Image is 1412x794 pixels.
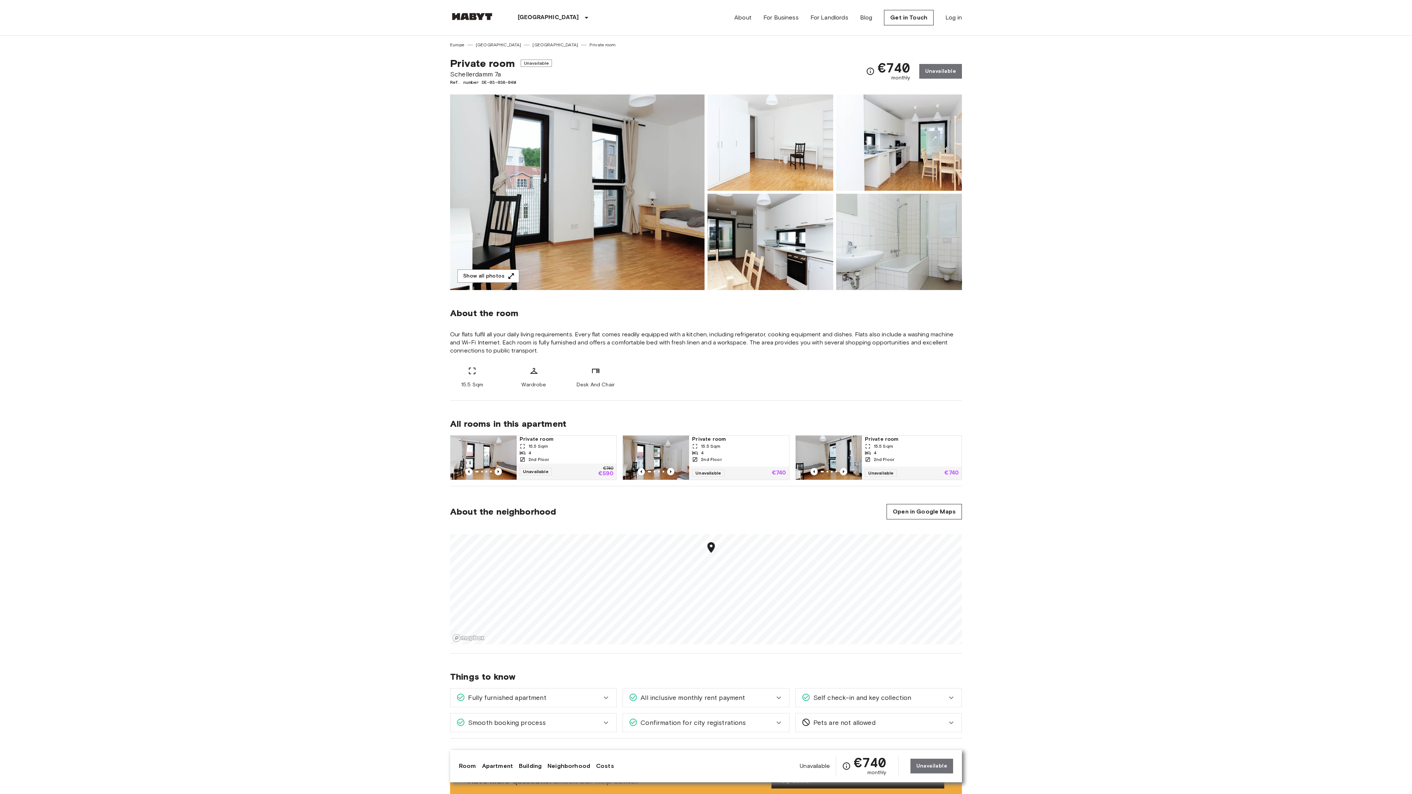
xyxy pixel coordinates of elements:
span: Private room [520,436,613,443]
canvas: Map [450,534,962,644]
a: Private room [589,42,616,48]
a: Building [519,762,542,770]
a: Marketing picture of unit DE-03-038-03MPrevious imagePrevious imagePrivate room15.5 Sqm42nd Floor... [450,435,617,480]
span: All rooms in this apartment [450,418,962,429]
button: Previous image [495,468,502,475]
p: €590 [598,471,614,477]
a: Blog [860,13,873,22]
img: Picture of unit DE-03-038-04M [707,94,833,191]
span: 4 [528,450,531,456]
button: Previous image [810,468,818,475]
span: Fully furnished apartment [465,693,546,702]
div: Map marker [705,541,718,556]
img: Habyt [450,13,494,20]
a: For Business [763,13,799,22]
a: Costs [596,762,614,770]
p: [GEOGRAPHIC_DATA] [518,13,579,22]
span: 15.5 Sqm [701,443,720,450]
button: Previous image [840,468,847,475]
a: Open in Google Maps [887,504,962,519]
a: Marketing picture of unit DE-03-038-02MPrevious imagePrevious imagePrivate room15.5 Sqm42nd Floor... [623,435,789,480]
img: Marketing picture of unit DE-03-038-02M [623,436,689,480]
span: 15.5 Sqm [461,381,483,389]
p: €740 [603,466,613,471]
span: Unavailable [520,468,552,475]
img: Picture of unit DE-03-038-04M [707,194,833,290]
a: Log in [945,13,962,22]
span: Wardrobe [521,381,546,389]
span: €740 [854,756,887,769]
p: €740 [772,470,786,476]
span: 4 [874,450,877,456]
img: Marketing picture of unit DE-03-038-04M [450,94,705,290]
span: 15.5 Sqm [874,443,893,450]
a: Room [459,762,476,770]
span: €740 [878,61,910,74]
p: €740 [944,470,959,476]
span: About the neighborhood [450,506,556,517]
div: All inclusive monthly rent payment [623,689,789,707]
a: Get in Touch [884,10,934,25]
span: Things to know [450,671,962,682]
svg: Check cost overview for full price breakdown. Please note that discounts apply to new joiners onl... [866,67,875,76]
button: Previous image [465,468,473,475]
span: 2nd Floor [701,456,721,463]
div: Confirmation for city registrations [623,713,789,732]
img: Picture of unit DE-03-038-04M [836,94,962,191]
span: Desk And Chair [577,381,615,389]
img: Marketing picture of unit DE-03-038-03M [450,436,517,480]
span: Confirmation for city registrations [638,718,746,727]
span: Unavailable [521,60,552,67]
span: Our flats fulfil all your daily living requirements. Every flat comes readily equipped with a kit... [450,330,962,355]
span: Ref. number DE-03-038-04M [450,79,552,86]
a: [GEOGRAPHIC_DATA] [532,42,578,48]
button: Previous image [667,468,674,475]
span: Self check-in and key collection [810,693,912,702]
a: Europe [450,42,464,48]
div: Fully furnished apartment [450,689,616,707]
img: Picture of unit DE-03-038-04M [836,194,962,290]
span: Private room [450,57,515,69]
a: Marketing picture of unit DE-03-038-01MPrevious imagePrevious imagePrivate room15.5 Sqm42nd Floor... [795,435,962,480]
span: About the room [450,308,962,319]
svg: Check cost overview for full price breakdown. Please note that discounts apply to new joiners onl... [842,762,851,770]
a: [GEOGRAPHIC_DATA] [476,42,521,48]
span: monthly [891,74,910,82]
span: 4 [701,450,704,456]
a: About [734,13,752,22]
span: Private room [865,436,959,443]
a: Neighborhood [548,762,590,770]
button: Previous image [638,468,645,475]
span: Unavailable [865,469,897,477]
a: For Landlords [810,13,848,22]
div: Smooth booking process [450,713,616,732]
span: 15.5 Sqm [528,443,548,450]
span: Smooth booking process [465,718,546,727]
img: Marketing picture of unit DE-03-038-01M [796,436,862,480]
div: Self check-in and key collection [796,689,962,707]
span: 2nd Floor [528,456,549,463]
a: Mapbox logo [452,634,485,642]
span: Private room [692,436,786,443]
a: Apartment [482,762,513,770]
span: monthly [867,769,887,776]
button: Show all photos [457,269,519,283]
span: Pets are not allowed [810,718,876,727]
span: Schellerdamm 7a [450,69,552,79]
span: All inclusive monthly rent payment [638,693,745,702]
span: 2nd Floor [874,456,894,463]
span: Unavailable [692,469,724,477]
div: Pets are not allowed [796,713,962,732]
span: Unavailable [800,762,830,770]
